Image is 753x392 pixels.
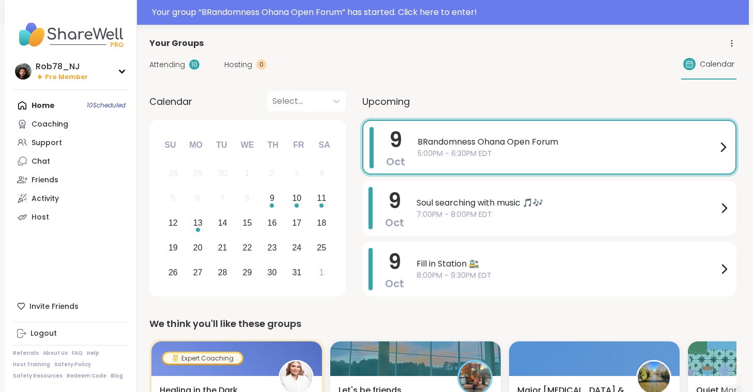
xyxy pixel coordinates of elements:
[187,187,209,210] div: Not available Monday, October 6th, 2025
[111,372,123,380] a: Blog
[168,265,178,279] div: 26
[13,152,128,170] a: Chat
[32,156,50,167] div: Chat
[218,241,227,255] div: 21
[210,134,233,156] div: Tu
[54,361,91,368] a: Safety Policy
[87,350,99,357] a: Help
[295,166,299,180] div: 3
[236,134,258,156] div: We
[389,126,402,154] span: 9
[163,353,242,364] div: Expert Coaching
[168,216,178,230] div: 12
[286,187,308,210] div: Choose Friday, October 10th, 2025
[417,258,718,270] span: Fill in Station 🚉
[171,191,175,205] div: 5
[292,241,301,255] div: 24
[211,237,234,259] div: Choose Tuesday, October 21st, 2025
[185,134,207,156] div: Mo
[195,191,200,205] div: 6
[13,133,128,152] a: Support
[45,73,88,82] span: Pro Member
[386,154,405,169] span: Oct
[149,95,192,108] span: Calendar
[13,361,50,368] a: Host Training
[218,166,227,180] div: 30
[149,37,204,50] span: Your Groups
[218,216,227,230] div: 14
[13,350,39,357] a: Referrals
[292,191,301,205] div: 10
[243,216,252,230] div: 15
[220,191,225,205] div: 7
[162,187,185,210] div: Not available Sunday, October 5th, 2025
[311,237,333,259] div: Choose Saturday, October 25th, 2025
[236,261,258,284] div: Choose Wednesday, October 29th, 2025
[286,237,308,259] div: Choose Friday, October 24th, 2025
[13,297,128,316] div: Invite Friends
[256,59,267,70] div: 0
[268,216,277,230] div: 16
[270,166,274,180] div: 2
[211,212,234,234] div: Choose Tuesday, October 14th, 2025
[15,63,32,80] img: Rob78_NJ
[32,138,62,148] div: Support
[189,59,199,70] div: 10
[261,237,283,259] div: Choose Thursday, October 23rd, 2025
[30,328,57,339] div: Logout
[13,170,128,189] a: Friends
[193,216,203,230] div: 13
[311,212,333,234] div: Choose Saturday, October 18th, 2025
[211,163,234,185] div: Not available Tuesday, September 30th, 2025
[187,237,209,259] div: Choose Monday, October 20th, 2025
[168,166,178,180] div: 28
[268,265,277,279] div: 30
[211,261,234,284] div: Choose Tuesday, October 28th, 2025
[187,261,209,284] div: Choose Monday, October 27th, 2025
[193,265,203,279] div: 27
[13,189,128,208] a: Activity
[43,350,68,357] a: About Us
[236,237,258,259] div: Choose Wednesday, October 22nd, 2025
[245,191,250,205] div: 8
[162,163,185,185] div: Not available Sunday, September 28th, 2025
[236,163,258,185] div: Not available Wednesday, October 1st, 2025
[193,166,203,180] div: 29
[159,134,181,156] div: Su
[13,17,128,53] img: ShareWell Nav Logo
[13,324,128,343] a: Logout
[286,212,308,234] div: Choose Friday, October 17th, 2025
[161,161,334,285] div: month 2025-10
[385,215,404,230] span: Oct
[224,59,252,70] span: Hosting
[32,119,68,130] div: Coaching
[152,6,743,19] div: Your group “ BRandomness Ohana Open Forum ” has started. Click here to enter!
[149,59,185,70] span: Attending
[168,241,178,255] div: 19
[418,148,717,159] span: 5:00PM - 6:30PM EDT
[317,241,326,255] div: 25
[311,163,333,185] div: Not available Saturday, October 4th, 2025
[270,191,274,205] div: 9
[311,187,333,210] div: Choose Saturday, October 11th, 2025
[417,270,718,281] span: 8:00PM - 9:30PM EDT
[261,212,283,234] div: Choose Thursday, October 16th, 2025
[418,136,717,148] span: BRandomness Ohana Open Forum
[286,163,308,185] div: Not available Friday, October 3rd, 2025
[67,372,106,380] a: Redeem Code
[32,212,49,223] div: Host
[268,241,277,255] div: 23
[236,212,258,234] div: Choose Wednesday, October 15th, 2025
[417,197,718,209] span: Soul searching with music 🎵🎶
[243,265,252,279] div: 29
[243,241,252,255] div: 22
[388,186,401,215] span: 9
[162,212,185,234] div: Choose Sunday, October 12th, 2025
[193,241,203,255] div: 20
[385,276,404,291] span: Oct
[388,247,401,276] span: 9
[362,95,410,108] span: Upcoming
[313,134,335,156] div: Sa
[13,208,128,226] a: Host
[317,216,326,230] div: 18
